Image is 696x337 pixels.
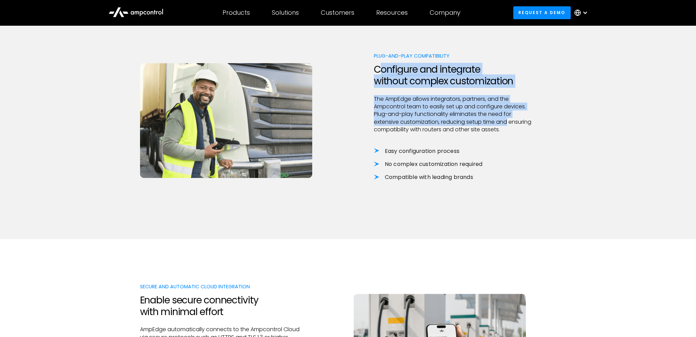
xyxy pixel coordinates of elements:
[223,9,250,16] div: Products
[321,9,354,16] div: Customers
[430,9,460,16] div: Company
[374,147,536,155] li: Easy configuration process
[513,6,571,19] a: Request a demo
[140,283,302,290] div: Secure and Automatic Cloud Integration
[374,160,536,168] li: No complex customization required
[272,9,299,16] div: Solutions
[374,95,536,134] p: The AmpEdge allows integrators, partners, and the Ampcontrol team to easily set up and configure ...
[140,294,302,317] h2: Enable secure connectivity with minimal effort
[374,52,536,60] div: Plug-and-Play Compatibility
[376,9,408,16] div: Resources
[140,63,312,178] img: onsite AmpEdge controller
[374,173,536,181] li: Compatible with leading brands
[374,64,536,87] h2: Configure and integrate without complex customization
